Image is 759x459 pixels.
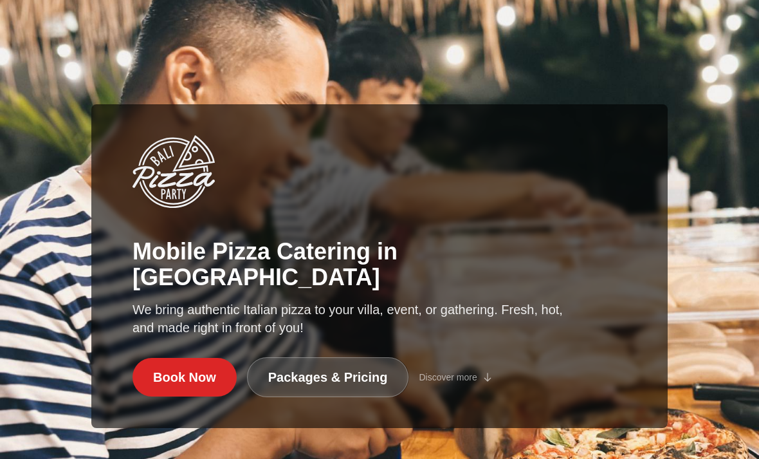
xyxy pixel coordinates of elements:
a: Book Now [133,358,237,397]
p: We bring authentic Italian pizza to your villa, event, or gathering. Fresh, hot, and made right i... [133,301,565,337]
h1: Mobile Pizza Catering in [GEOGRAPHIC_DATA] [133,239,626,290]
img: Bali Pizza Party Logo - Mobile Pizza Catering in Bali [133,135,215,208]
span: Discover more [419,371,477,384]
a: Packages & Pricing [247,357,409,397]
